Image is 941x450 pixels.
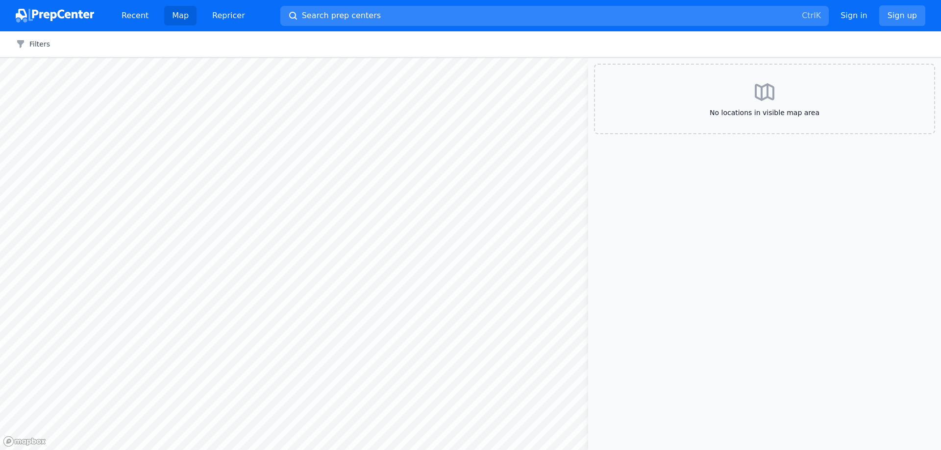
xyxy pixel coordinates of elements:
[204,6,253,25] a: Repricer
[302,10,381,22] span: Search prep centers
[802,11,816,20] kbd: Ctrl
[114,6,156,25] a: Recent
[164,6,197,25] a: Map
[16,9,94,23] img: PrepCenter
[816,11,821,20] kbd: K
[16,39,50,49] button: Filters
[879,5,925,26] a: Sign up
[611,108,918,118] span: No locations in visible map area
[841,10,867,22] a: Sign in
[280,6,829,26] button: Search prep centersCtrlK
[3,436,46,447] a: Mapbox logo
